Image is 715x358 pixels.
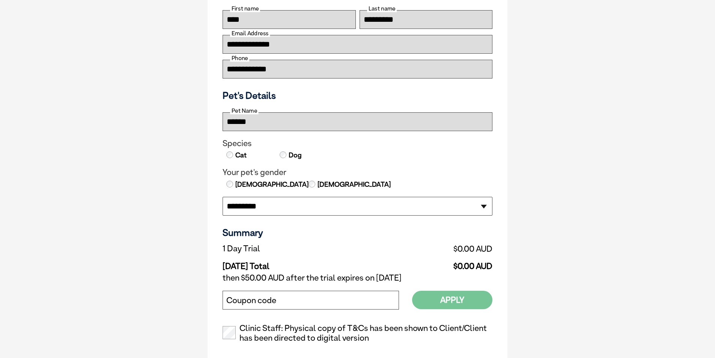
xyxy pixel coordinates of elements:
input: Clinic Staff: Physical copy of T&Cs has been shown to Client/Client has been directed to digital ... [223,326,236,339]
label: Last name [367,5,397,12]
label: First name [230,5,260,12]
legend: Species [223,139,492,148]
td: $0.00 AUD [369,242,492,255]
td: 1 Day Trial [223,242,369,255]
label: Coupon code [226,296,276,305]
td: [DATE] Total [223,255,369,271]
legend: Your pet's gender [223,168,492,177]
label: Phone [230,55,249,62]
td: then $50.00 AUD after the trial expires on [DATE] [223,271,492,285]
button: Apply [412,291,492,309]
label: Clinic Staff: Physical copy of T&Cs has been shown to Client/Client has been directed to digital ... [223,323,492,343]
h3: Summary [223,227,492,238]
td: $0.00 AUD [369,255,492,271]
label: Email Address [230,30,270,37]
h3: Pet's Details [220,90,495,101]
